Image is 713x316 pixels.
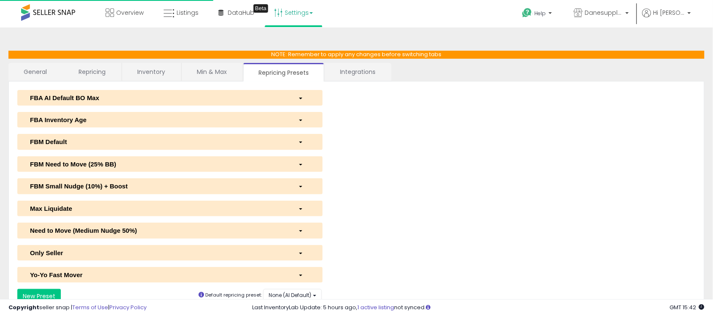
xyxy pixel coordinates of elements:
button: None (AI Default) [263,289,322,301]
div: Yo-Yo Fast Mover [24,270,292,279]
div: Max Liquidate [24,204,292,213]
a: Repricing [63,63,121,81]
i: Get Help [522,8,533,18]
span: DataHub [228,8,254,17]
a: Inventory [122,63,180,81]
span: Hi [PERSON_NAME] [653,8,685,17]
a: Hi [PERSON_NAME] [642,8,691,27]
span: Overview [116,8,144,17]
span: Listings [177,8,199,17]
button: FBA Inventory Age [17,112,323,128]
span: Danesupplyco [585,8,623,17]
div: FBM Small Nudge (10%) + Boost [24,182,292,191]
a: Terms of Use [72,303,108,311]
a: Privacy Policy [109,303,147,311]
button: Only Seller [17,245,323,261]
a: General [8,63,63,81]
div: FBM Need to Move (25% BB) [24,160,292,169]
p: NOTE: Remember to apply any changes before switching tabs [8,51,705,59]
button: Max Liquidate [17,201,323,216]
a: Min & Max [182,63,242,81]
div: Only Seller [24,248,292,257]
div: Last InventoryLab Update: 5 hours ago, not synced. [252,304,705,312]
button: FBM Need to Move (25% BB) [17,156,323,172]
a: Help [516,1,561,27]
button: FBM Small Nudge (10%) + Boost [17,178,323,194]
div: FBA Inventory Age [24,115,292,124]
div: FBA AI Default BO Max [24,93,292,102]
div: Need to Move (Medium Nudge 50%) [24,226,292,235]
a: 1 active listing [358,303,395,311]
span: Help [535,10,546,17]
a: Integrations [325,63,391,81]
button: FBM Default [17,134,323,150]
button: New Preset [17,289,61,303]
strong: Copyright [8,303,39,311]
span: 2025-10-6 15:42 GMT [670,303,705,311]
a: Repricing Presets [243,63,324,82]
button: FBA AI Default BO Max [17,90,323,106]
span: None (AI Default) [269,291,311,299]
i: Click here to read more about un-synced listings. [426,305,431,310]
button: Need to Move (Medium Nudge 50%) [17,223,323,238]
div: seller snap | | [8,304,147,312]
button: Yo-Yo Fast Mover [17,267,323,283]
div: Tooltip anchor [253,4,268,13]
div: FBM Default [24,137,292,146]
small: Default repricing preset: [205,292,262,299]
